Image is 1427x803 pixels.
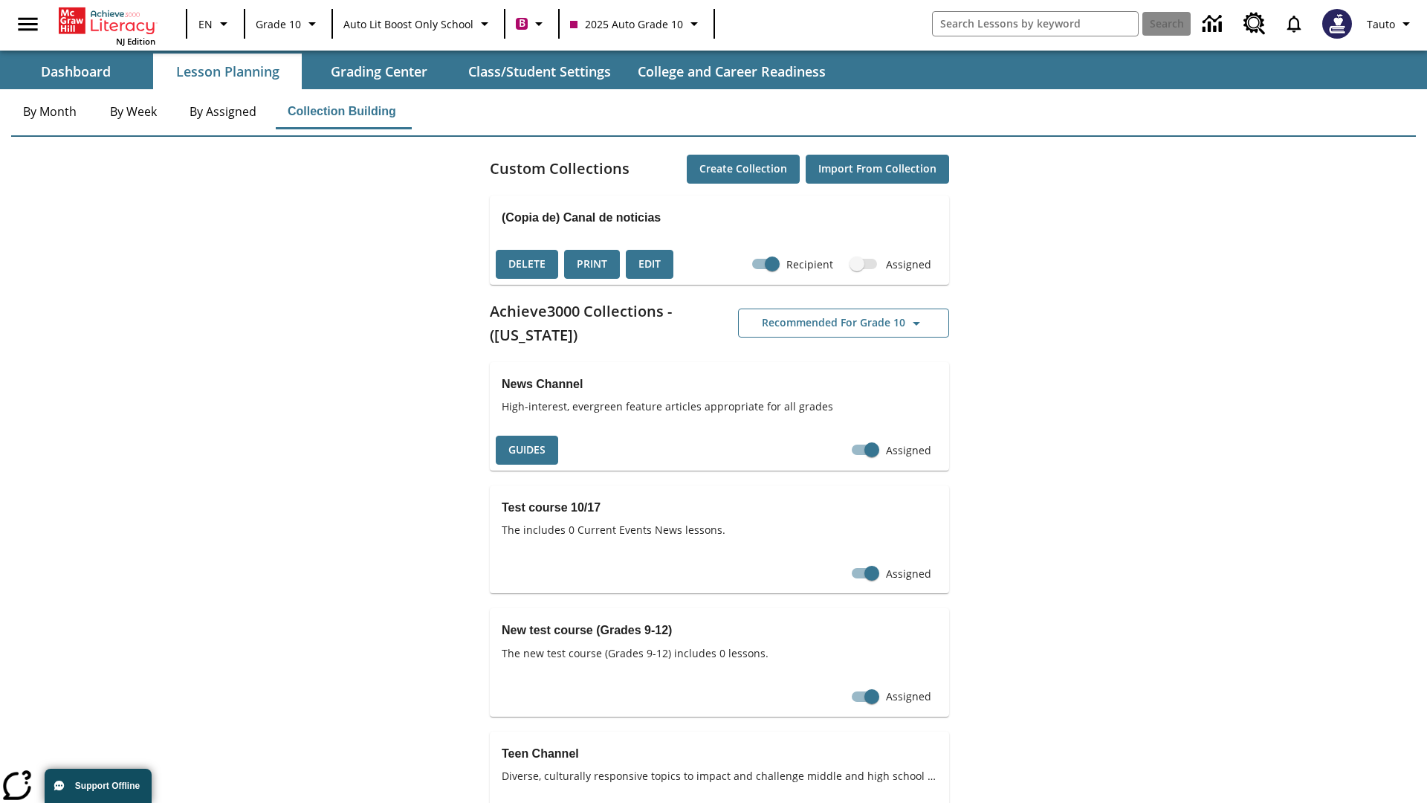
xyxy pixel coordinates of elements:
[96,94,170,129] button: By Week
[502,399,937,414] span: High-interest, evergreen feature articles appropriate for all grades
[886,442,931,458] span: Assigned
[256,16,301,32] span: Grade 10
[1194,4,1235,45] a: Data Center
[564,10,709,37] button: Class: 2025 Auto Grade 10, Select your class
[490,300,719,347] h2: Achieve3000 Collections - ([US_STATE])
[626,54,838,89] button: College and Career Readiness
[496,250,558,279] button: Delete
[510,10,554,37] button: Boost Class color is violet red. Change class color
[75,781,140,791] span: Support Offline
[502,497,937,518] h3: Test course 10/17
[343,16,473,32] span: Auto Lit Boost only School
[116,36,155,47] span: NJ Edition
[502,645,937,661] span: The new test course (Grades 9-12) includes 0 lessons.
[626,250,673,279] button: Edit
[198,16,213,32] span: EN
[276,94,408,129] button: Collection Building
[153,54,302,89] button: Lesson Planning
[1,54,150,89] button: Dashboard
[786,257,833,272] span: Recipient
[738,309,949,338] button: Recommended for Grade 10
[337,10,499,37] button: School: Auto Lit Boost only School, Select your school
[1322,9,1352,39] img: Avatar
[519,14,525,33] span: B
[11,94,88,129] button: By Month
[59,6,155,36] a: Home
[1235,4,1275,44] a: Resource Center, Will open in new tab
[305,54,453,89] button: Grading Center
[6,2,50,46] button: Open side menu
[178,94,268,129] button: By Assigned
[1367,16,1395,32] span: Tauto
[502,522,937,538] span: The includes 0 Current Events News lessons.
[490,157,630,181] h2: Custom Collections
[886,688,931,704] span: Assigned
[59,4,155,47] div: Home
[502,744,937,764] h3: Teen Channel
[1275,4,1313,43] a: Notifications
[1361,10,1421,37] button: Profile/Settings
[502,620,937,641] h3: New test course (Grades 9-12)
[502,768,937,784] span: Diverse, culturally responsive topics to impact and challenge middle and high school students
[502,374,937,395] h3: News Channel
[570,16,683,32] span: 2025 Auto Grade 10
[502,207,937,228] h3: (Copia de) Canal de noticias
[933,12,1138,36] input: search field
[806,155,949,184] button: Import from Collection
[886,566,931,581] span: Assigned
[250,10,327,37] button: Grade: Grade 10, Select a grade
[1313,4,1361,43] button: Select a new avatar
[496,436,558,465] button: Guides
[687,155,800,184] button: Create Collection
[564,250,620,279] button: Print, will open in a new window
[886,257,931,272] span: Assigned
[456,54,623,89] button: Class/Student Settings
[192,10,239,37] button: Language: EN, Select a language
[45,769,152,803] button: Support Offline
